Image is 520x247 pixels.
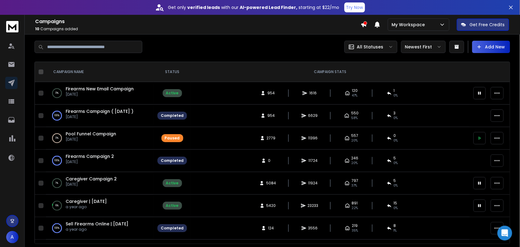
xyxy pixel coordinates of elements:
span: 5 [394,156,396,161]
span: 891 [352,201,358,206]
div: Completed [161,158,184,163]
span: 47 % [352,93,357,98]
span: 5 [394,178,396,183]
span: 22 % [352,206,358,211]
span: 8 [394,223,396,228]
div: Active [166,203,179,208]
span: 37 % [351,183,357,188]
span: 5084 [266,181,276,186]
span: 954 [267,113,275,118]
button: Newest First [401,41,446,53]
p: My Workspace [392,22,428,28]
button: A [6,231,18,243]
p: a year ago [66,204,107,209]
span: 10 [35,26,39,31]
p: 1 % [56,180,59,186]
p: 100 % [55,225,60,231]
span: 550 [351,111,359,116]
span: 11724 [308,158,318,163]
td: 6%Caregiver | [DATE]a year ago [46,195,154,217]
th: CAMPAIGN NAME [46,62,154,82]
p: [DATE] [66,114,133,119]
span: 11396 [308,136,318,141]
p: Get Free Credits [470,22,505,28]
span: 0 % [394,116,398,121]
p: [DATE] [66,137,116,142]
span: 5420 [266,203,276,208]
p: a year ago [66,227,128,232]
span: 219 [352,223,358,228]
p: All Statuses [357,44,384,50]
img: logo [6,21,18,32]
a: Firearms Campaign 2 [66,153,114,159]
span: 20 % [351,161,358,166]
span: 1616 [309,91,317,96]
span: 124 [268,226,274,231]
h1: Campaigns [35,18,361,25]
td: 1%Caregiver Campaign 2[DATE] [46,172,154,195]
div: Completed [161,113,184,118]
span: 23233 [308,203,319,208]
span: 0 % [394,138,398,143]
th: CAMPAIGN STATS [191,62,470,82]
span: 246 [351,156,359,161]
strong: AI-powered Lead Finder, [240,4,298,10]
span: 0 % [394,206,398,211]
span: 1 % [394,228,397,233]
span: 15 [394,201,397,206]
p: [DATE] [66,182,117,187]
a: Firearms New Email Campaign [66,86,134,92]
span: 35 % [352,228,358,233]
span: 0 [394,133,396,138]
span: 58 % [351,116,358,121]
span: 20 % [351,138,358,143]
p: Try Now [346,4,363,10]
span: 3556 [308,226,318,231]
span: 954 [267,91,275,96]
td: 100%Sell Firearms Online | [DATE]a year ago [46,217,154,240]
p: 6 % [55,203,59,209]
a: Firearms Campaign ( [DATE] ) [66,108,133,114]
span: 11924 [308,181,318,186]
span: 120 [352,88,358,93]
button: Get Free Credits [457,19,509,31]
button: Add New [472,41,510,53]
span: 0 % [394,161,398,166]
span: 3 [394,111,396,116]
p: Get only with our starting at $22/mo [168,4,339,10]
div: Active [166,181,179,186]
span: 6629 [308,113,318,118]
span: 1 [394,88,395,93]
a: Pool Funnel Campaign [66,131,116,137]
span: 0 % [394,183,398,188]
a: Caregiver Campaign 2 [66,176,117,182]
span: 0 % [394,93,398,98]
p: 0 % [55,135,59,141]
a: Caregiver | [DATE] [66,198,107,204]
span: 2779 [267,136,276,141]
strong: verified leads [188,4,220,10]
td: 0%Pool Funnel Campaign[DATE] [46,127,154,150]
span: 557 [351,133,359,138]
div: Completed [161,226,184,231]
p: 100 % [55,113,60,119]
span: 0 [268,158,274,163]
div: Open Intercom Messenger [498,226,512,241]
p: 100 % [55,158,60,164]
p: Campaigns added [35,27,361,31]
p: [DATE] [66,92,134,97]
span: 797 [351,178,358,183]
a: Sell Firearms Online | [DATE] [66,221,128,227]
div: Active [166,91,179,96]
button: Try Now [344,2,365,12]
p: 0 % [55,90,59,96]
td: 100%Firearms Campaign 2[DATE] [46,150,154,172]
